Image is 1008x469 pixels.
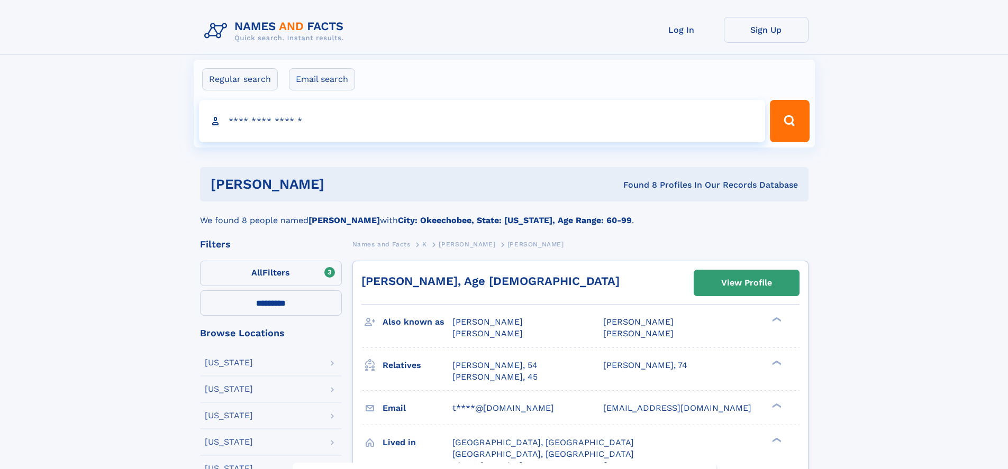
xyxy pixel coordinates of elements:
[603,360,687,371] a: [PERSON_NAME], 74
[603,403,751,413] span: [EMAIL_ADDRESS][DOMAIN_NAME]
[452,449,634,459] span: [GEOGRAPHIC_DATA], [GEOGRAPHIC_DATA]
[199,100,766,142] input: search input
[507,241,564,248] span: [PERSON_NAME]
[724,17,809,43] a: Sign Up
[422,237,427,251] a: K
[769,359,782,366] div: ❯
[200,261,342,286] label: Filters
[439,241,495,248] span: [PERSON_NAME]
[452,317,523,327] span: [PERSON_NAME]
[200,240,342,249] div: Filters
[769,316,782,323] div: ❯
[769,402,782,409] div: ❯
[452,360,538,371] a: [PERSON_NAME], 54
[205,358,253,367] div: [US_STATE]
[205,438,253,446] div: [US_STATE]
[352,237,411,251] a: Names and Facts
[452,437,634,447] span: [GEOGRAPHIC_DATA], [GEOGRAPHIC_DATA]
[452,328,523,338] span: [PERSON_NAME]
[603,328,674,338] span: [PERSON_NAME]
[200,201,809,227] div: We found 8 people named with .
[770,100,809,142] button: Search Button
[769,436,782,443] div: ❯
[251,268,262,278] span: All
[383,313,452,331] h3: Also known as
[205,385,253,393] div: [US_STATE]
[383,399,452,417] h3: Email
[721,271,772,295] div: View Profile
[603,317,674,327] span: [PERSON_NAME]
[202,68,278,90] label: Regular search
[289,68,355,90] label: Email search
[383,434,452,452] h3: Lived in
[211,178,474,191] h1: [PERSON_NAME]
[422,241,427,248] span: K
[439,237,495,251] a: [PERSON_NAME]
[452,371,538,383] a: [PERSON_NAME], 45
[205,411,253,420] div: [US_STATE]
[639,17,724,43] a: Log In
[694,270,799,296] a: View Profile
[308,215,380,225] b: [PERSON_NAME]
[383,356,452,374] h3: Relatives
[474,179,798,191] div: Found 8 Profiles In Our Records Database
[200,328,342,338] div: Browse Locations
[361,274,620,288] a: [PERSON_NAME], Age [DEMOGRAPHIC_DATA]
[200,17,352,45] img: Logo Names and Facts
[398,215,632,225] b: City: Okeechobee, State: [US_STATE], Age Range: 60-99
